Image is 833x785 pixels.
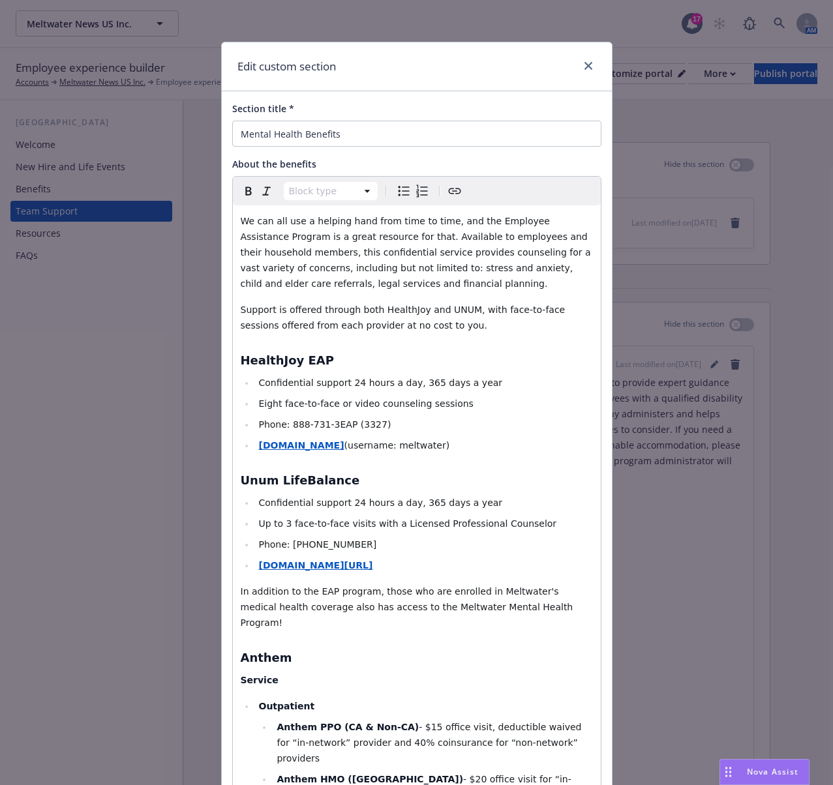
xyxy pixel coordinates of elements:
[747,766,798,777] span: Nova Assist
[241,651,292,664] strong: Anthem
[241,675,279,685] strong: Service
[258,182,276,200] button: Italic
[232,121,601,147] input: Add title here
[258,419,391,430] span: Phone: 888-731-3EAP (3327)
[395,182,431,200] div: toggle group
[284,182,378,200] button: Block type
[581,58,596,74] a: close
[239,182,258,200] button: Bold
[277,722,419,732] strong: Anthem PPO (CA & Non-CA)
[258,701,314,711] strong: Outpatient
[241,304,568,331] span: Support is offered through both HealthJoy and UNUM, with face-to-face sessions offered from each ...
[237,58,336,75] h1: Edit custom section
[277,722,584,763] span: - $15 office visit, deductible waived for “in-network” provider and 40% coinsurance for “non-netw...
[258,440,344,451] a: [DOMAIN_NAME]
[258,398,473,409] span: Eight face-to-face or video counseling sessions
[232,102,294,115] span: Section title *
[413,182,431,200] button: Numbered list
[241,353,334,367] strong: HealthJoy EAP
[446,182,464,200] button: Create link
[258,560,372,570] a: [DOMAIN_NAME][URL]
[241,473,360,487] strong: Unum LifeBalance
[258,518,556,529] span: Up to 3 face-to-face visits with a Licensed Professional Counselor
[258,378,502,388] span: Confidential support 24 hours a day, 365 days a year
[232,158,316,170] span: About the benefits
[719,759,810,785] button: Nova Assist
[241,216,594,289] span: We can all use a helping hand from time to time, and the Employee Assistance Program is a great r...
[277,774,463,784] strong: Anthem HMO ([GEOGRAPHIC_DATA])
[258,539,376,550] span: Phone: [PHONE_NUMBER]
[258,497,502,508] span: Confidential support 24 hours a day, 365 days a year
[241,586,576,628] span: In addition to the EAP program, those who are enrolled in Meltwater's medical health coverage als...
[395,182,413,200] button: Bulleted list
[344,440,450,451] span: (username: meltwater)
[720,760,736,784] div: Drag to move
